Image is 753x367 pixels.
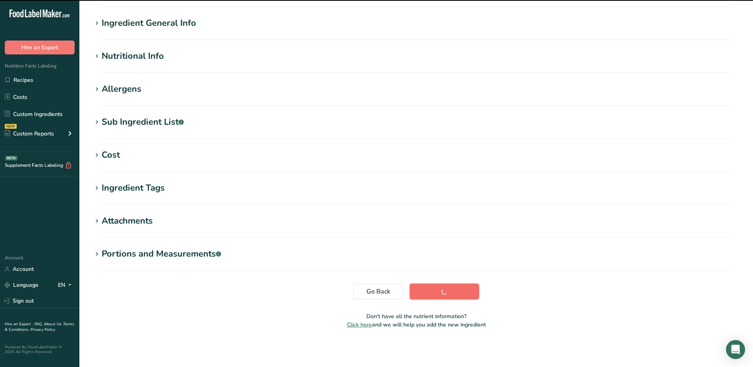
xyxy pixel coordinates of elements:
[347,321,372,328] span: Click here
[5,156,17,160] div: BETA
[102,247,221,261] div: Portions and Measurements
[102,50,164,63] div: Nutritional Info
[31,327,55,332] a: Privacy Policy
[44,321,63,327] a: About Us .
[102,17,196,30] div: Ingredient General Info
[58,280,75,290] div: EN
[92,321,740,329] p: and we will help you add the new ingredient
[5,278,39,292] a: Language
[102,149,120,162] div: Cost
[5,41,75,54] button: Hire an Expert
[353,284,403,299] button: Go Back
[366,287,390,296] span: Go Back
[5,345,75,354] div: Powered By FoodLabelMaker © 2025 All Rights Reserved
[102,182,165,195] div: Ingredient Tags
[726,340,745,359] div: Open Intercom Messenger
[92,312,740,321] p: Don't have all the nutrient information?
[5,124,17,129] div: NEW
[102,83,141,96] div: Allergens
[102,116,184,129] div: Sub Ingredient List
[5,321,33,327] a: Hire an Expert .
[5,129,54,138] div: Custom Reports
[102,214,153,228] div: Attachments
[35,321,44,327] a: FAQ .
[5,321,74,332] a: Terms & Conditions .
